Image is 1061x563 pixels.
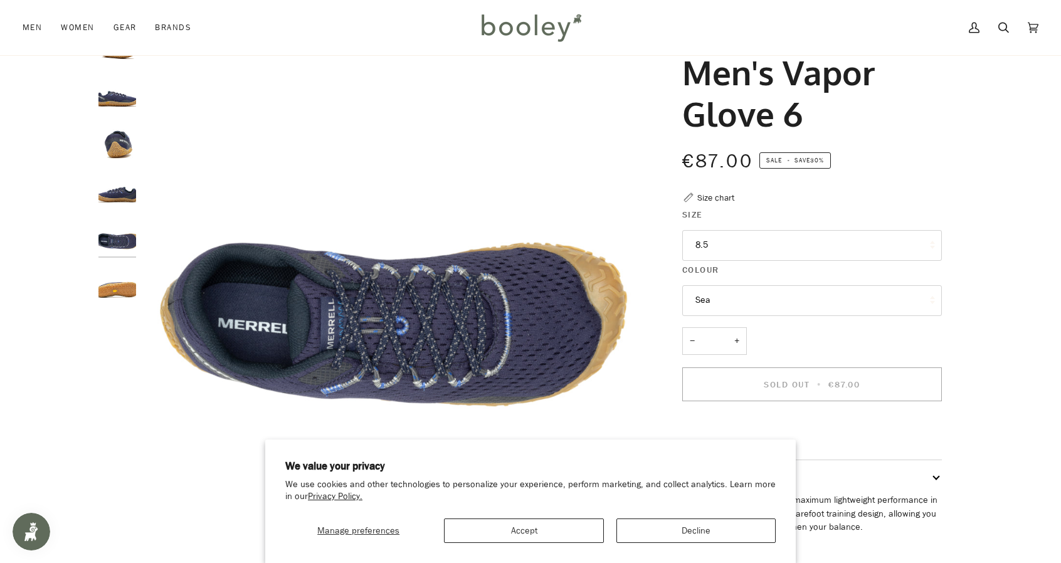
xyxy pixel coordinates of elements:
[285,479,776,503] p: We use cookies and other technologies to personalize your experience, perform marketing, and coll...
[155,21,191,34] span: Brands
[98,169,136,207] img: Merrell Men's Vapor Glove 6 Sea - Booley Galway
[682,230,942,261] button: 8.5
[697,191,734,204] div: Size chart
[682,493,942,534] p: The Vapor Glove 6 provides maximum lightweight performance in minimalist trail running and barefo...
[285,460,776,473] h2: We value your privacy
[727,327,747,355] button: +
[682,208,703,221] span: Size
[759,152,831,169] span: Save
[682,263,719,276] span: Colour
[308,490,362,502] a: Privacy Policy.
[113,21,137,34] span: Gear
[682,367,942,401] button: Sold Out • €87.00
[98,121,136,159] img: Merrell Men's Vapor Glove 6 Sea - Booley Galway
[766,155,782,165] span: Sale
[810,155,824,165] span: 30%
[98,218,136,255] img: Merrell Men's Vapor Glove 6 Sea - Booley Galway
[682,285,942,316] button: Sea
[828,379,860,391] span: €87.00
[682,327,747,355] input: Quantity
[98,265,136,303] img: Merrell Men's Vapor Glove 6 Sea - Booley Galway
[813,379,825,391] span: •
[98,73,136,111] img: Merrell Men's Vapor Glove 6 Sea - Booley Galway
[476,9,586,46] img: Booley
[142,25,638,521] div: Merrell Men's Vapor Glove 6 Sea - Booley Galway
[682,149,753,174] span: €87.00
[13,513,50,550] iframe: Button to open loyalty program pop-up
[444,518,603,543] button: Accept
[616,518,776,543] button: Decline
[61,21,94,34] span: Women
[682,51,932,134] h1: Men's Vapor Glove 6
[784,155,794,165] em: •
[764,379,810,391] span: Sold Out
[23,21,42,34] span: Men
[285,518,431,543] button: Manage preferences
[142,25,638,521] img: Merrell Men&#39;s Vapor Glove 6 Sea - Booley Galway
[317,525,399,537] span: Manage preferences
[682,327,702,355] button: −
[682,460,942,493] button: Description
